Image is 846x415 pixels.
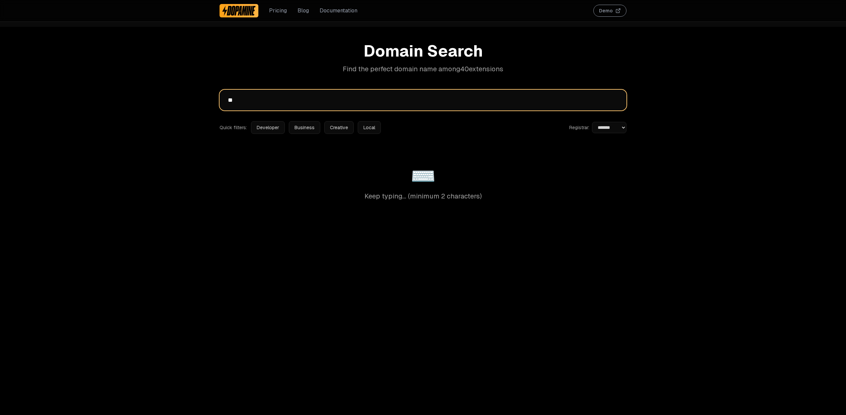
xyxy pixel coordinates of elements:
[569,124,589,131] label: Registrar:
[220,191,626,201] p: Keep typing... (minimum 2 characters)
[269,7,287,15] a: Pricing
[593,5,626,17] button: Demo
[289,121,320,134] button: Business
[251,121,285,134] button: Developer
[298,7,309,15] a: Blog
[220,124,247,131] span: Quick filters:
[358,121,381,134] button: Local
[320,7,357,15] a: Documentation
[220,43,626,59] h1: Domain Search
[324,121,354,134] button: Creative
[220,64,626,74] p: Find the perfect domain name among 40 extensions
[222,5,256,16] img: Dopamine
[220,166,626,186] div: ⌨️
[220,4,258,17] a: Dopamine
